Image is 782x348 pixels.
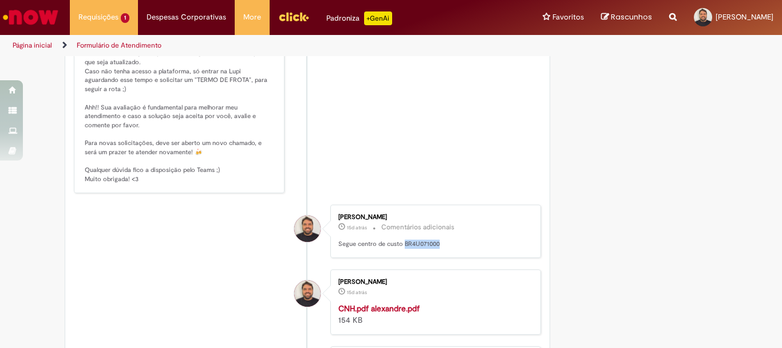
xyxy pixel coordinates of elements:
img: click_logo_yellow_360x200.png [278,8,309,25]
div: Padroniza [326,11,392,25]
span: Rascunhos [611,11,652,22]
a: Formulário de Atendimento [77,41,161,50]
div: 154 KB [338,303,529,326]
p: Olá! Meu nome é [PERSON_NAME], sou do time de atendimento e serei responsável por atender a sua s... [85,13,275,184]
div: Rafael Ferreira De Souza [294,280,321,307]
span: 15d atrás [347,224,367,231]
span: More [243,11,261,23]
time: 17/09/2025 08:33:34 [347,289,367,296]
time: 17/09/2025 08:38:24 [347,224,367,231]
div: Rafael Ferreira De Souza [294,216,321,242]
span: 15d atrás [347,289,367,296]
a: Página inicial [13,41,52,50]
ul: Trilhas de página [9,35,513,56]
span: Favoritos [552,11,584,23]
a: Rascunhos [601,12,652,23]
p: Segue centro de custo BR4U071000 [338,240,529,249]
span: [PERSON_NAME] [716,12,773,22]
img: ServiceNow [1,6,60,29]
div: [PERSON_NAME] [338,214,529,221]
span: Despesas Corporativas [147,11,226,23]
span: 1 [121,13,129,23]
a: CNH.pdf alexandre.pdf [338,303,420,314]
p: +GenAi [364,11,392,25]
small: Comentários adicionais [381,222,455,232]
span: Requisições [78,11,119,23]
div: [PERSON_NAME] [338,279,529,286]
